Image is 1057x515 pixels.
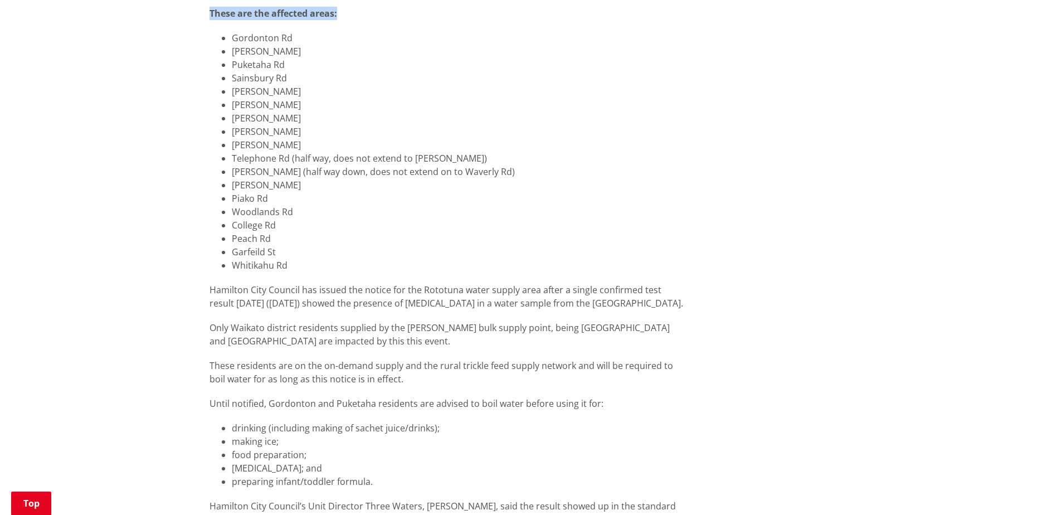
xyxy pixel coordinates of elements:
li: [PERSON_NAME] [232,111,684,125]
li: Puketaha Rd [232,58,684,71]
p: Until notified, Gordonton and Puketaha residents are advised to boil water before using it for: [210,397,684,410]
li: Gordonton Rd [232,31,684,45]
li: preparing infant/toddler formula. [232,475,684,488]
iframe: Messenger Launcher [1006,468,1046,508]
li: Woodlands Rd [232,205,684,218]
li: Piako Rd [232,192,684,205]
p: Hamilton City Council has issued the notice for the Rototuna water supply area after a single con... [210,283,684,310]
li: [PERSON_NAME] [232,125,684,138]
li: [PERSON_NAME] [232,178,684,192]
strong: These are the affected areas: [210,7,337,20]
li: Garfeild St [232,245,684,259]
li: [PERSON_NAME] [232,85,684,98]
p: These residents are on the on-demand supply and the rural trickle feed supply network and will be... [210,359,684,386]
a: Top [11,492,51,515]
li: food preparation; [232,448,684,461]
li: College Rd [232,218,684,232]
li: [PERSON_NAME] [232,98,684,111]
li: [PERSON_NAME] (half way down, does not extend on to Waverly Rd) [232,165,684,178]
li: Whitikahu Rd [232,259,684,272]
li: Peach Rd [232,232,684,245]
li: [MEDICAL_DATA]; and [232,461,684,475]
li: Telephone Rd (half way, does not extend to [PERSON_NAME]) [232,152,684,165]
li: [PERSON_NAME] [232,45,684,58]
span: Only Waikato district residents supplied by the [PERSON_NAME] bulk supply point, being [GEOGRAPHI... [210,322,670,347]
li: [PERSON_NAME] [232,138,684,152]
li: making ice; [232,435,684,448]
li: Sainsbury Rd [232,71,684,85]
li: drinking (including making of sachet juice/drinks); [232,421,684,435]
